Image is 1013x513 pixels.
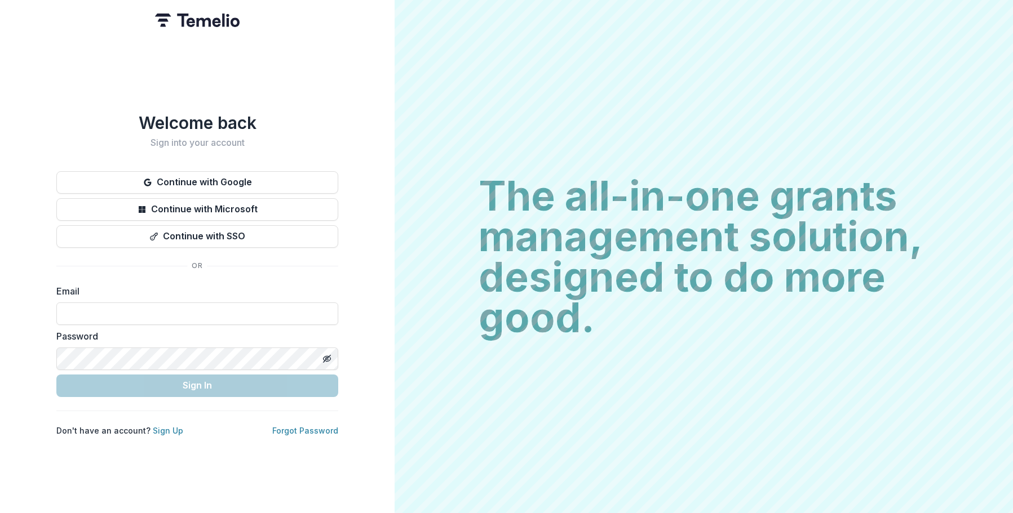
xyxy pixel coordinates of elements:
[318,350,336,368] button: Toggle password visibility
[56,425,183,436] p: Don't have an account?
[56,225,338,248] button: Continue with SSO
[153,426,183,435] a: Sign Up
[56,137,338,148] h2: Sign into your account
[272,426,338,435] a: Forgot Password
[56,329,331,343] label: Password
[56,284,331,298] label: Email
[56,113,338,133] h1: Welcome back
[155,14,240,27] img: Temelio
[56,198,338,221] button: Continue with Microsoft
[56,374,338,397] button: Sign In
[56,171,338,194] button: Continue with Google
